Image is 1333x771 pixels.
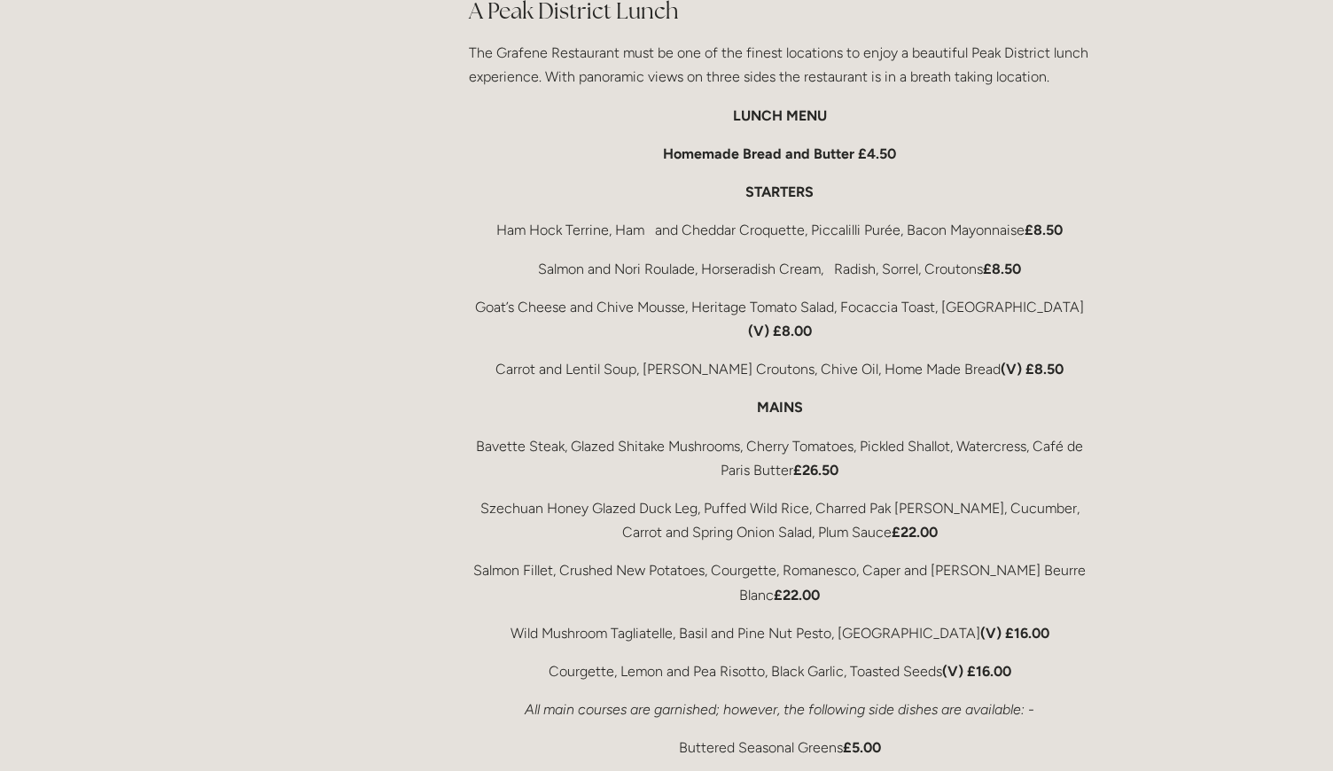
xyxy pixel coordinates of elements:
[469,434,1090,482] p: Bavette Steak, Glazed Shitake Mushrooms, Cherry Tomatoes, Pickled Shallot, Watercress, Café de Pa...
[469,736,1090,759] p: Buttered Seasonal Greens
[942,663,1011,680] strong: (V) £16.00
[469,558,1090,606] p: Salmon Fillet, Crushed New Potatoes, Courgette, Romanesco, Caper and [PERSON_NAME] Beurre Blanc
[469,295,1090,343] p: Goat’s Cheese and Chive Mousse, Heritage Tomato Salad, Focaccia Toast, [GEOGRAPHIC_DATA]
[469,621,1090,645] p: Wild Mushroom Tagliatelle, Basil and Pine Nut Pesto, [GEOGRAPHIC_DATA]
[745,183,814,200] strong: STARTERS
[469,659,1090,683] p: Courgette, Lemon and Pea Risotto, Black Garlic, Toasted Seeds
[663,145,896,162] strong: Homemade Bread and Butter £4.50
[980,625,1049,642] strong: (V) £16.00
[774,587,820,604] strong: £22.00
[748,323,812,339] strong: (V) £8.00
[757,399,803,416] strong: MAINS
[892,524,938,541] strong: £22.00
[469,257,1090,281] p: Salmon and Nori Roulade, Horseradish Cream, Radish, Sorrel, Croutons
[469,41,1090,89] p: The Grafene Restaurant must be one of the finest locations to enjoy a beautiful Peak District lun...
[469,218,1090,242] p: Ham Hock Terrine, Ham and Cheddar Croquette, Piccalilli Purée, Bacon Mayonnaise
[469,357,1090,381] p: Carrot and Lentil Soup, [PERSON_NAME] Croutons, Chive Oil, Home Made Bread
[469,496,1090,544] p: Szechuan Honey Glazed Duck Leg, Puffed Wild Rice, Charred Pak [PERSON_NAME], Cucumber, Carrot and...
[843,739,881,756] strong: £5.00
[733,107,827,124] strong: LUNCH MENU
[1025,222,1063,238] strong: £8.50
[983,261,1021,277] strong: £8.50
[793,462,838,479] strong: £26.50
[1001,361,1064,378] strong: (V) £8.50
[525,701,1034,718] em: All main courses are garnished; however, the following side dishes are available: -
